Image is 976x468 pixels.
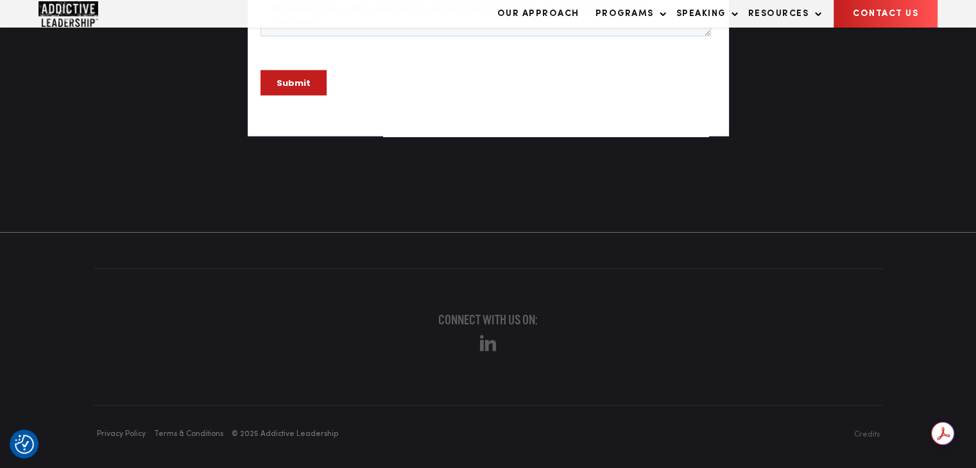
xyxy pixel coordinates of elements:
a: Privacy Policy [94,430,149,438]
h4: Connect with us on: [94,312,883,328]
a: Our Approach [491,1,586,27]
input: 615-555-1234 [228,68,450,94]
a: Terms & Conditions [151,430,227,438]
a: Resources [742,1,822,27]
img: Linkedin [480,335,496,351]
input: Fields [228,15,450,41]
a: Home [39,1,116,27]
a: Speaking [670,1,739,27]
span: © 2025 Addictive Leadership [228,430,341,438]
img: Revisit consent button [15,435,34,454]
button: Credits [851,426,883,444]
span: Phone number [228,53,289,65]
img: Company Logo [39,1,98,27]
button: Consent Preferences [15,435,34,454]
a: Programs [589,1,667,27]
